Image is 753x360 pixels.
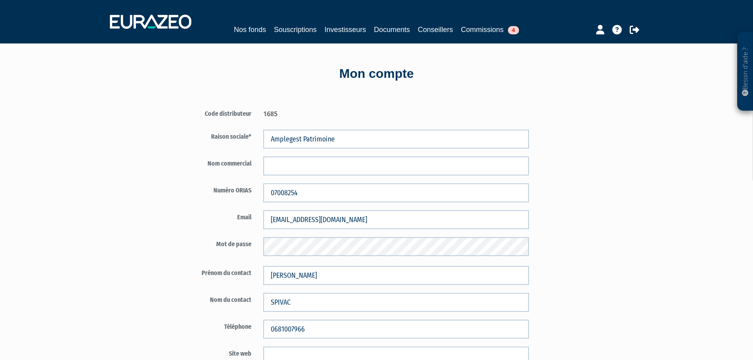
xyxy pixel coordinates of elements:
[257,107,535,119] div: 1685
[274,24,317,35] a: Souscriptions
[165,130,258,141] label: Raison sociale*
[234,24,266,35] a: Nos fonds
[374,24,410,35] a: Documents
[165,156,258,168] label: Nom commercial
[165,210,258,222] label: Email
[508,26,519,34] span: 4
[325,24,366,35] a: Investisseurs
[418,24,453,35] a: Conseillers
[165,347,258,358] label: Site web
[165,237,258,249] label: Mot de passe
[165,107,258,119] label: Code distributeur
[151,65,602,83] div: Mon compte
[165,183,258,195] label: Numéro ORIAS
[110,15,191,29] img: 1732889491-logotype_eurazeo_blanc_rvb.png
[461,24,519,35] a: Commissions4
[165,293,258,305] label: Nom du contact
[165,320,258,332] label: Téléphone
[741,36,750,107] p: Besoin d'aide ?
[165,266,258,278] label: Prénom du contact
